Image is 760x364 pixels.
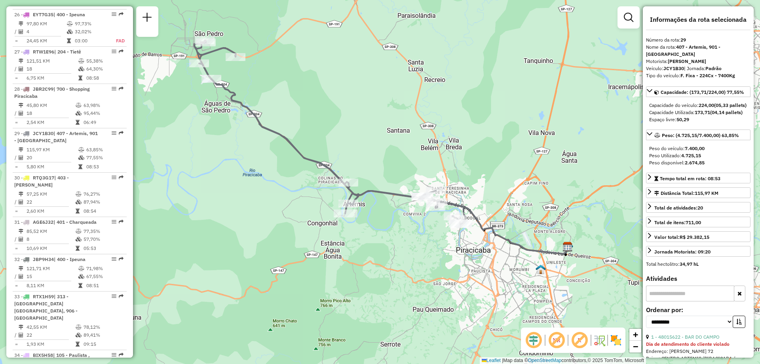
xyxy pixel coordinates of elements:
td: = [14,37,18,45]
i: Total de Atividades [19,237,23,242]
td: 67,55% [86,273,123,280]
em: Rota exportada [119,86,123,91]
td: 2,60 KM [26,207,75,215]
strong: 50,29 [676,116,689,122]
button: Ordem crescente [733,316,745,328]
i: Tempo total em rota [76,342,80,347]
td: 55,38% [86,57,123,65]
td: 09:15 [83,340,123,348]
strong: 4.725,15 [681,152,701,158]
td: / [14,273,18,280]
a: Jornada Motorista: 09:20 [646,246,750,257]
em: Opções [112,353,116,357]
td: FAD [107,37,125,45]
div: Total de itens: [654,219,701,226]
td: / [14,154,18,162]
i: Tempo total em rota [78,164,82,169]
i: Total de Atividades [19,29,23,34]
span: 30 - [14,175,69,188]
span: 31 - [14,219,97,225]
span: Peso: (4.725,15/7.400,00) 63,85% [662,132,739,138]
td: 57,70% [83,235,123,243]
i: Total de Atividades [19,200,23,204]
i: % de utilização da cubagem [76,333,82,337]
i: Distância Total [19,147,23,152]
strong: Dia de atendimento do cliente violado [646,341,730,347]
td: = [14,163,18,171]
img: CDD Piracicaba [562,242,573,252]
em: Rota exportada [119,257,123,261]
td: 05:53 [83,244,123,252]
div: Veículo: [646,65,750,72]
span: | 401 - Charqueada [53,219,97,225]
i: Distância Total [19,59,23,63]
span: 32 - [14,256,85,262]
span: | [502,358,503,363]
strong: 711,00 [686,219,701,225]
td: 06:49 [83,118,123,126]
td: 121,71 KM [26,265,78,273]
td: 10,69 KM [26,244,75,252]
td: 8 [26,235,75,243]
strong: 2.674,85 [685,160,705,166]
strong: [PERSON_NAME] [668,58,706,64]
td: 6,75 KM [26,74,78,82]
strong: 224,00 [699,102,714,108]
td: 22 [26,198,75,206]
td: 5,80 KM [26,163,78,171]
img: 480 UDC Light Piracicaba [536,264,546,274]
td: 97,80 KM [26,20,66,28]
span: Capacidade: (173,71/224,00) 77,55% [661,89,744,95]
a: Zoom out [629,341,641,353]
td: 71,98% [86,265,123,273]
td: / [14,109,18,117]
i: Distância Total [19,325,23,330]
strong: 173,71 [695,109,710,115]
a: Exibir filtros [621,10,636,25]
i: % de utilização da cubagem [76,111,82,116]
i: % de utilização do peso [76,325,82,330]
td: 8,11 KM [26,282,78,290]
div: Endereço: [PERSON_NAME] 72 [646,348,750,355]
a: OpenStreetMap [528,358,562,363]
i: % de utilização do peso [76,192,82,196]
td: 18 [26,109,75,117]
td: / [14,331,18,339]
a: Leaflet [482,358,501,363]
div: Nome da rota: [646,44,750,58]
i: % de utilização do peso [78,147,84,152]
strong: 7.400,00 [685,145,705,151]
span: + [633,330,638,339]
td: 08:51 [86,282,123,290]
div: Capacidade: (173,71/224,00) 77,55% [646,99,750,126]
span: RTQ3G17 [33,175,54,181]
td: = [14,207,18,215]
i: % de utilização do peso [67,21,73,26]
span: | 313 - [GEOGRAPHIC_DATA] [GEOGRAPHIC_DATA], 906 - [GEOGRAPHIC_DATA] [14,293,78,321]
em: Opções [112,257,116,261]
span: Exibir rótulo [570,331,589,350]
div: Jornada Motorista: 09:20 [654,248,711,255]
strong: JCY1B30 [663,65,684,71]
strong: Padrão [705,65,722,71]
span: JBR2C99 [33,86,53,92]
td: 57,25 KM [26,190,75,198]
span: | Jornada: [684,65,722,71]
i: Total de Atividades [19,155,23,160]
span: Exibir NR [547,331,566,350]
em: Rota exportada [119,294,123,299]
span: RTW1E96 [33,49,54,55]
td: 77,35% [83,227,123,235]
td: 85,52 KM [26,227,75,235]
td: / [14,235,18,243]
span: Tempo total em rota: 08:53 [660,175,720,181]
em: Opções [112,175,116,180]
i: Total de Atividades [19,111,23,116]
td: 22 [26,331,75,339]
i: % de utilização do peso [78,266,84,271]
em: Opções [112,131,116,135]
span: EYT7G35 [33,11,53,17]
span: 33 - [14,293,78,321]
span: RTX1H59 [33,293,54,299]
span: 29 - [14,130,98,143]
